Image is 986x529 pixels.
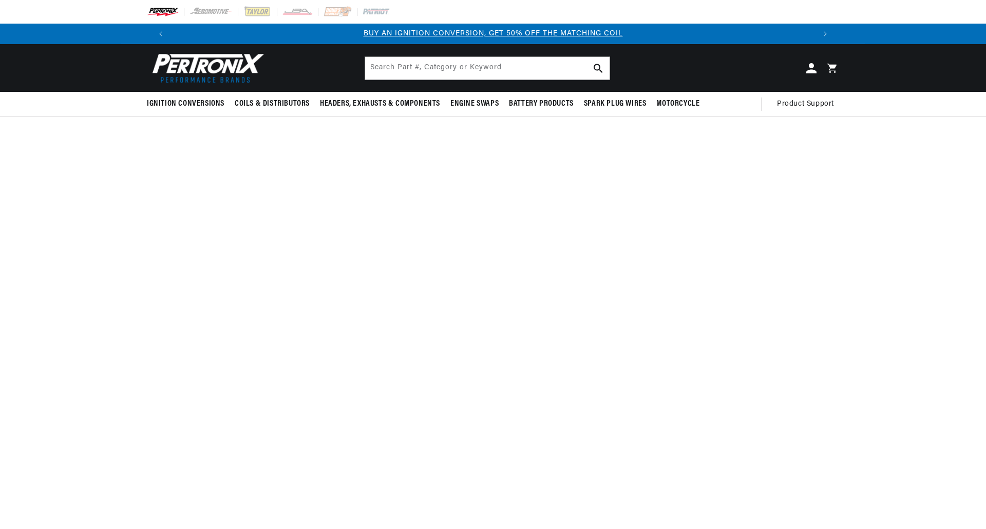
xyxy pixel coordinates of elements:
[504,92,579,116] summary: Battery Products
[445,92,504,116] summary: Engine Swaps
[150,24,171,44] button: Translation missing: en.sections.announcements.previous_announcement
[509,99,574,109] span: Battery Products
[121,24,865,44] slideshow-component: Translation missing: en.sections.announcements.announcement_bar
[364,30,623,37] a: BUY AN IGNITION CONVERSION, GET 50% OFF THE MATCHING COIL
[651,92,705,116] summary: Motorcycle
[656,99,699,109] span: Motorcycle
[579,92,652,116] summary: Spark Plug Wires
[235,99,310,109] span: Coils & Distributors
[815,24,836,44] button: Translation missing: en.sections.announcements.next_announcement
[584,99,647,109] span: Spark Plug Wires
[171,28,815,40] div: Announcement
[230,92,315,116] summary: Coils & Distributors
[320,99,440,109] span: Headers, Exhausts & Components
[147,99,224,109] span: Ignition Conversions
[365,57,610,80] input: Search Part #, Category or Keyword
[777,99,834,110] span: Product Support
[587,57,610,80] button: Search Part #, Category or Keyword
[777,92,839,116] summary: Product Support
[315,92,445,116] summary: Headers, Exhausts & Components
[147,92,230,116] summary: Ignition Conversions
[171,28,815,40] div: 1 of 3
[147,50,265,86] img: Pertronix
[450,99,499,109] span: Engine Swaps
